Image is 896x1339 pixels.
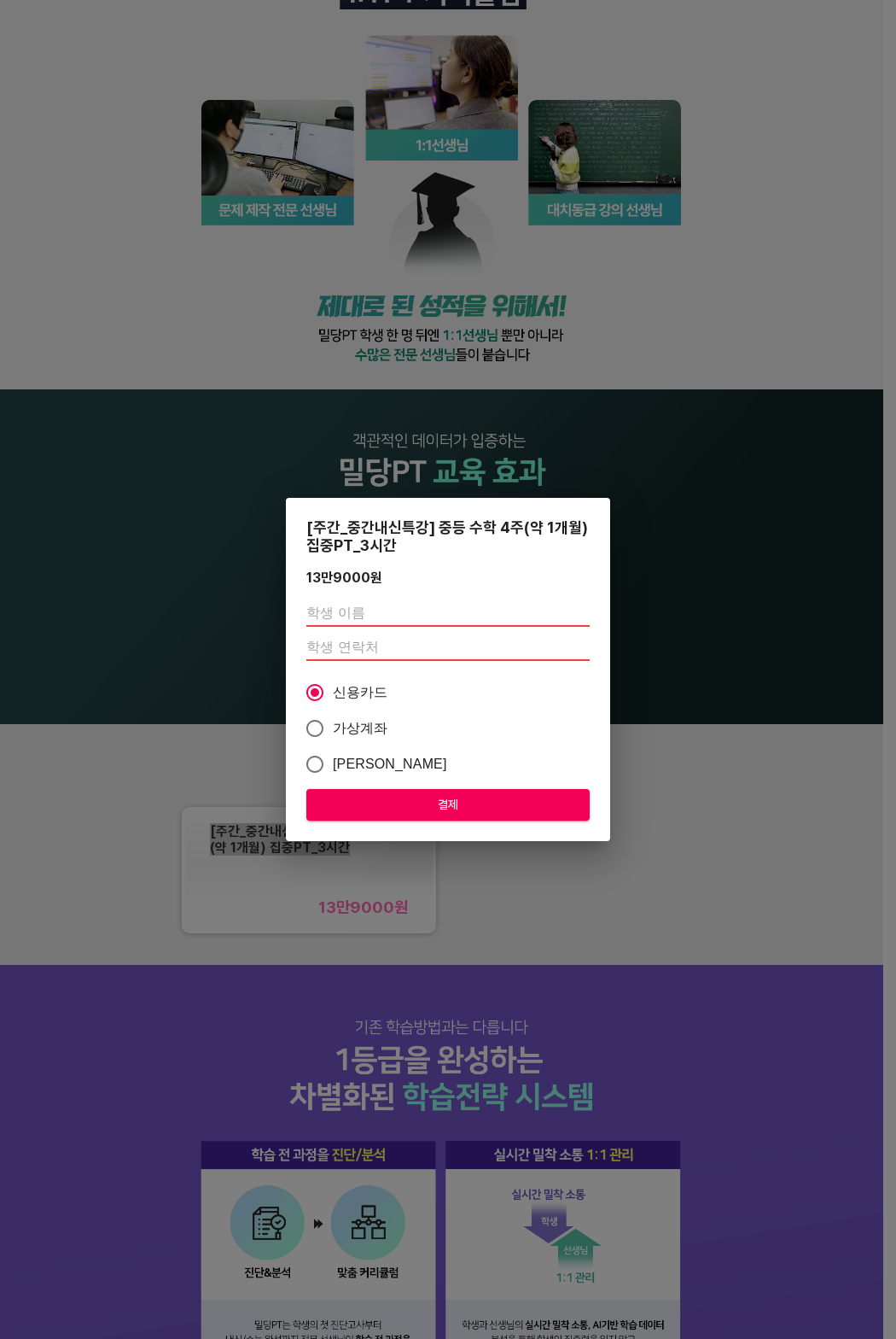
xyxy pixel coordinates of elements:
input: 학생 이름 [306,599,590,627]
span: 가상계좌 [333,718,388,739]
span: [PERSON_NAME] [333,754,447,775]
div: 13만9000 원 [306,570,382,586]
div: [주간_중간내신특강] 중등 수학 4주(약 1개월) 집중PT_3시간 [306,518,590,554]
input: 학생 연락처 [306,634,590,661]
span: 결제 [320,794,576,816]
span: 신용카드 [333,682,388,703]
button: 결제 [306,789,590,821]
